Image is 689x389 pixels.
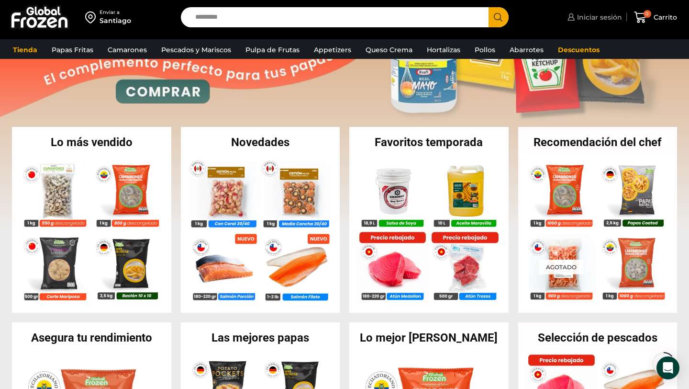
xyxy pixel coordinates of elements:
h2: Selección de pescados [518,332,678,343]
a: Descuentos [553,41,604,59]
h2: Lo más vendido [12,137,171,148]
a: Appetizers [309,41,356,59]
p: Agotado [539,260,583,275]
span: Carrito [651,12,677,22]
a: Iniciar sesión [565,8,622,27]
a: Camarones [103,41,152,59]
div: Open Intercom Messenger [656,356,679,379]
span: 0 [644,10,651,18]
a: Pescados y Mariscos [156,41,236,59]
a: Hortalizas [422,41,465,59]
a: Tienda [8,41,42,59]
h2: Favoritos temporada [349,137,509,148]
a: Pulpa de Frutas [241,41,304,59]
h2: Lo mejor [PERSON_NAME] [349,332,509,343]
div: Santiago [100,16,131,25]
span: Iniciar sesión [575,12,622,22]
h2: Recomendación del chef [518,137,678,148]
a: Abarrotes [505,41,548,59]
h2: Novedades [181,137,340,148]
h2: Asegura tu rendimiento [12,332,171,343]
h2: Las mejores papas [181,332,340,343]
a: Queso Crema [361,41,417,59]
a: Pollos [470,41,500,59]
button: Search button [489,7,509,27]
a: 0 Carrito [632,6,679,29]
img: address-field-icon.svg [85,9,100,25]
a: Papas Fritas [47,41,98,59]
div: Enviar a [100,9,131,16]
